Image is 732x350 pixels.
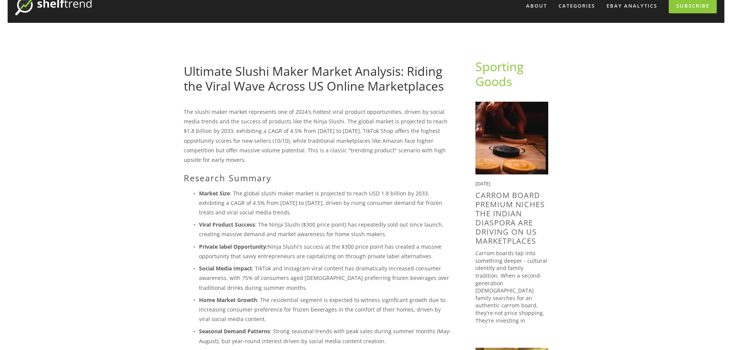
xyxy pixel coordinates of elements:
[199,242,451,261] p: Ninja Slushi's success at the $300 price point has created a massive opportunity that savvy entre...
[184,107,451,165] p: The slushi maker market represents one of 2024's hottest viral product opportunities, driven by s...
[184,173,451,183] h2: Research Summary
[475,58,527,89] a: Sporting Goods
[199,243,268,250] strong: Private label Opportunity:
[199,265,252,272] strong: Social Media Impact
[475,249,548,332] p: Carrom boards tap into something deeper - cultural identity and family tradition. When a second-g...
[199,296,257,304] strong: Home Market Growth
[199,326,451,345] p: : Strong seasonal trends with peak sales during summer months (May-August), but year-round intere...
[199,189,451,217] p: : The global slushi maker market is projected to reach USD 1.8 billion by 2033, exhibiting a CAGR...
[199,295,451,324] p: : The residential segment is expected to witness significant growth due to increasing consumer pr...
[475,102,548,174] img: Carrom Board Premium Niches the Indian Diaspora are driving on US Marketplaces
[475,190,545,246] a: Carrom Board Premium Niches the Indian Diaspora are driving on US Marketplaces
[199,190,230,197] strong: Market Size
[199,328,270,335] strong: Seasonal Demand Patterns
[475,180,490,187] time: [DATE]
[199,264,451,292] p: : TikTok and Instagram viral content has dramatically increased consumer awareness, with 75% of c...
[184,63,444,94] a: Ultimate Slushi Maker Market Analysis: Riding the Viral Wave Across US Online Marketplaces
[199,220,451,239] p: : The Ninja Slushi ($300 price point) has repeatedly sold out since launch, creating massive dema...
[199,221,255,228] strong: Viral Product Success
